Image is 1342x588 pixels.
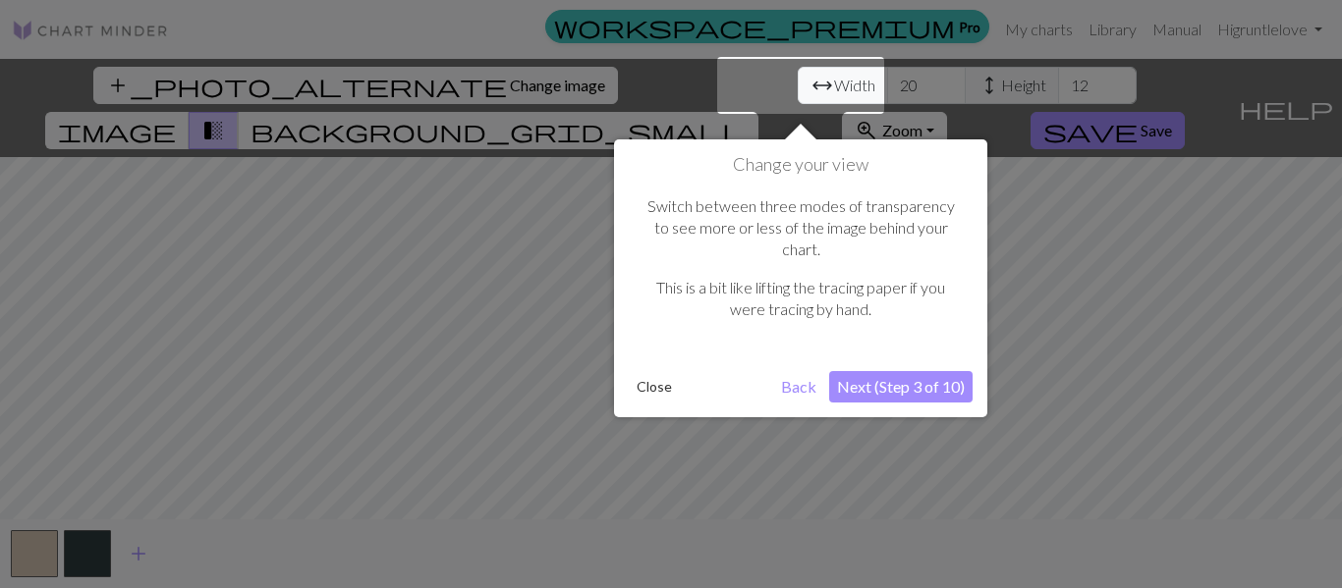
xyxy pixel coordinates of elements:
p: This is a bit like lifting the tracing paper if you were tracing by hand. [639,277,963,321]
button: Next (Step 3 of 10) [829,371,973,402]
p: Switch between three modes of transparency to see more or less of the image behind your chart. [639,195,963,261]
div: Change your view [614,139,987,417]
button: Back [773,371,824,402]
h1: Change your view [629,154,973,176]
button: Close [629,372,680,401]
